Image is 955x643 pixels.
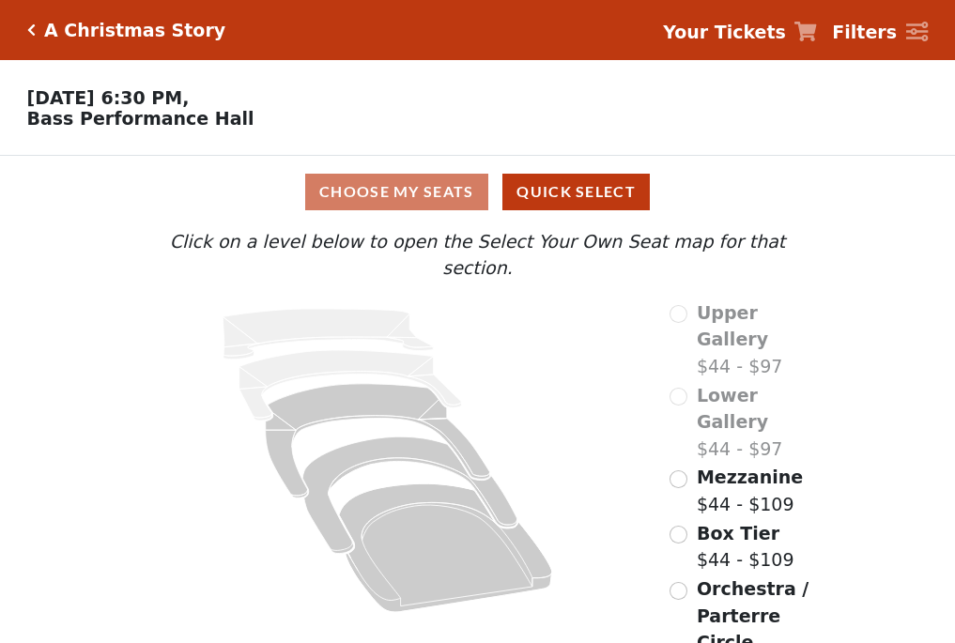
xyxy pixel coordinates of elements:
[697,523,779,543] span: Box Tier
[223,309,434,360] path: Upper Gallery - Seats Available: 0
[502,174,650,210] button: Quick Select
[132,228,822,282] p: Click on a level below to open the Select Your Own Seat map for that section.
[340,483,553,612] path: Orchestra / Parterre Circle - Seats Available: 197
[697,467,803,487] span: Mezzanine
[832,19,928,46] a: Filters
[697,464,803,517] label: $44 - $109
[697,382,823,463] label: $44 - $97
[663,22,786,42] strong: Your Tickets
[697,299,823,380] label: $44 - $97
[239,350,462,421] path: Lower Gallery - Seats Available: 0
[44,20,225,41] h5: A Christmas Story
[697,520,794,574] label: $44 - $109
[663,19,817,46] a: Your Tickets
[27,23,36,37] a: Click here to go back to filters
[832,22,897,42] strong: Filters
[697,302,768,350] span: Upper Gallery
[697,385,768,433] span: Lower Gallery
